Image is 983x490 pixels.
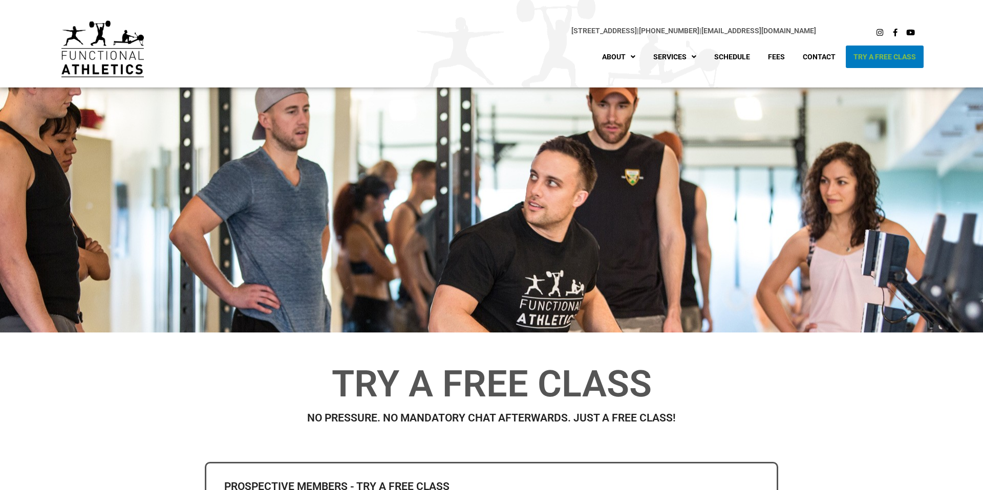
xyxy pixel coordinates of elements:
[707,46,758,68] a: Schedule
[639,27,699,35] a: [PHONE_NUMBER]
[594,46,643,68] a: About
[571,27,637,35] a: [STREET_ADDRESS]
[571,27,639,35] span: |
[207,413,776,424] h2: No Pressure. No Mandatory Chat Afterwards. Just a Free Class!
[61,20,144,77] img: default-logo
[795,46,843,68] a: Contact
[207,366,776,403] h1: Try a Free Class
[760,46,793,68] a: Fees
[646,46,704,68] a: Services
[701,27,816,35] a: [EMAIL_ADDRESS][DOMAIN_NAME]
[164,25,816,37] p: |
[846,46,924,68] a: Try A Free Class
